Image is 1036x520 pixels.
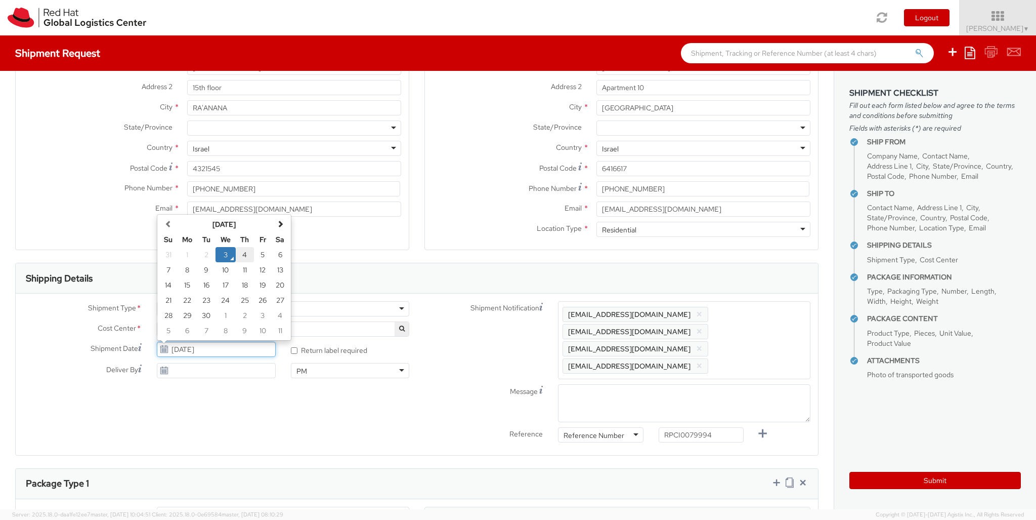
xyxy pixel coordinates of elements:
[933,162,981,171] span: State/Province
[920,213,945,222] span: Country
[26,478,89,489] h3: Package Type 1
[950,213,987,222] span: Postal Code
[296,366,307,376] div: PM
[867,273,1021,281] h4: Package Information
[696,308,703,321] button: ×
[291,344,369,355] label: Return label required
[867,370,954,379] span: Photo of transported goods
[177,247,197,262] td: 1
[165,220,172,227] span: Previous Month
[696,326,703,338] button: ×
[98,323,136,335] span: Cost Center
[537,224,582,233] span: Location Type
[236,277,254,293] td: 18
[197,262,215,277] td: 9
[130,164,167,173] span: Postal Code
[867,162,912,171] span: Address Line 1
[236,308,254,323] td: 2
[556,143,582,152] span: Country
[272,277,289,293] td: 20
[565,204,582,213] span: Email
[254,232,272,247] th: Fr
[1023,25,1029,33] span: ▼
[159,293,177,308] td: 21
[177,293,197,308] td: 22
[539,164,577,173] span: Postal Code
[867,213,916,222] span: State/Province
[941,287,967,296] span: Number
[147,143,172,152] span: Country
[197,247,215,262] td: 2
[849,89,1021,98] h3: Shipment Checklist
[569,102,582,111] span: City
[106,365,138,375] span: Deliver By
[986,162,1011,171] span: Country
[971,287,995,296] span: Length
[177,277,197,293] td: 15
[97,509,142,518] span: Product Types
[236,262,254,277] td: 11
[849,472,1021,489] button: Submit
[272,308,289,323] td: 4
[867,172,904,181] span: Postal Code
[159,323,177,338] td: 5
[890,297,912,306] span: Height
[867,190,1021,197] h4: Ship To
[867,242,1021,249] h4: Shipping Details
[215,232,236,247] th: We
[568,310,690,319] span: [EMAIL_ADDRESS][DOMAIN_NAME]
[909,172,957,181] span: Phone Number
[177,262,197,277] td: 8
[215,247,236,262] td: 3
[91,511,150,518] span: master, [DATE] 10:04:51
[236,323,254,338] td: 9
[152,511,283,518] span: Client: 2025.18.0-0e69584
[696,360,703,372] button: ×
[564,430,624,441] div: Reference Number
[177,217,272,232] th: Select Month
[849,100,1021,121] span: Fill out each form listed below and agree to the terms and conditions before submitting
[222,511,283,518] span: master, [DATE] 08:10:29
[159,262,177,277] td: 7
[272,323,289,338] td: 11
[236,293,254,308] td: 25
[159,232,177,247] th: Su
[8,8,146,28] img: rh-logistics-00dfa346123c4ec078e1.svg
[124,183,172,192] span: Phone Number
[124,123,172,132] span: State/Province
[272,232,289,247] th: Sa
[12,511,150,518] span: Server: 2025.18.0-daa1fe12ee7
[159,277,177,293] td: 14
[867,357,1021,365] h4: Attachments
[15,48,100,59] h4: Shipment Request
[969,223,986,232] span: Email
[177,232,197,247] th: Mo
[91,343,138,354] span: Shipment Date
[510,387,538,396] span: Message
[916,162,928,171] span: City
[867,287,883,296] span: Type
[272,293,289,308] td: 27
[867,138,1021,146] h4: Ship From
[155,204,172,213] span: Email
[142,82,172,91] span: Address 2
[215,277,236,293] td: 17
[849,123,1021,133] span: Fields with asterisks (*) are required
[197,323,215,338] td: 7
[215,308,236,323] td: 1
[254,262,272,277] td: 12
[867,297,886,306] span: Width
[236,247,254,262] td: 4
[236,232,254,247] th: Th
[681,43,934,63] input: Shipment, Tracking or Reference Number (at least 4 chars)
[254,323,272,338] td: 10
[88,303,136,314] span: Shipment Type
[568,344,690,353] span: [EMAIL_ADDRESS][DOMAIN_NAME]
[533,123,582,132] span: State/Province
[197,277,215,293] td: 16
[160,102,172,111] span: City
[159,247,177,262] td: 31
[920,255,958,264] span: Cost Center
[272,247,289,262] td: 6
[876,511,1024,519] span: Copyright © [DATE]-[DATE] Agistix Inc., All Rights Reserved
